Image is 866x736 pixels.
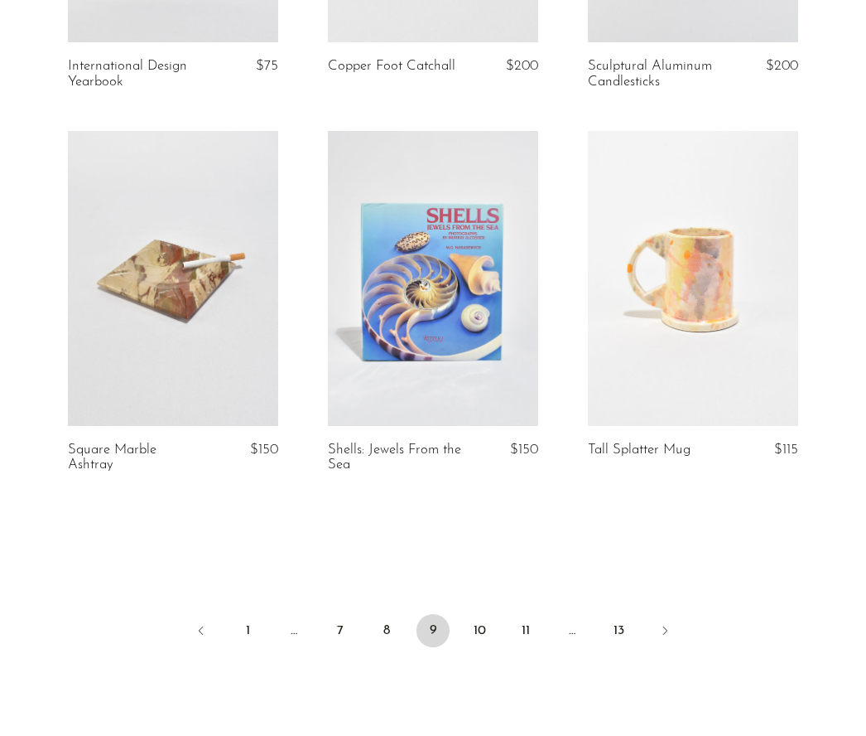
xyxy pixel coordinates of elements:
span: $200 [766,59,798,73]
span: $200 [506,59,538,73]
span: $150 [250,443,278,457]
span: … [556,614,589,647]
a: 10 [463,614,496,647]
a: Next [648,614,681,651]
a: 1 [231,614,264,647]
a: Previous [185,614,218,651]
span: $75 [256,59,278,73]
a: Shells: Jewels From the Sea [328,443,465,473]
a: Tall Splatter Mug [588,443,690,458]
a: 11 [509,614,542,647]
a: International Design Yearbook [68,59,205,90]
a: Square Marble Ashtray [68,443,205,473]
a: 13 [602,614,635,647]
span: 9 [416,614,450,647]
span: $115 [774,443,798,457]
a: 8 [370,614,403,647]
a: Copper Foot Catchall [328,59,455,74]
span: $150 [510,443,538,457]
a: 7 [324,614,357,647]
a: Sculptural Aluminum Candlesticks [588,59,725,90]
span: … [277,614,310,647]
